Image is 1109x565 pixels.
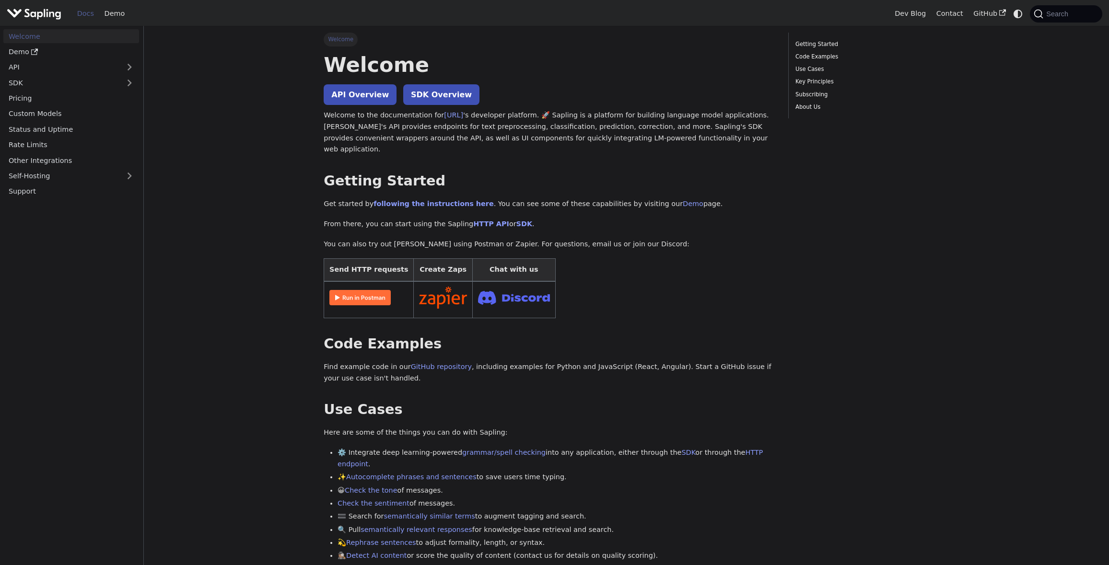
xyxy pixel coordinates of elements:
[3,60,120,74] a: API
[3,184,139,198] a: Support
[324,361,774,384] p: Find example code in our , including examples for Python and JavaScript (React, Angular). Start a...
[795,52,925,61] a: Code Examples
[414,259,473,281] th: Create Zaps
[795,40,925,49] a: Getting Started
[403,84,479,105] a: SDK Overview
[338,449,763,468] a: HTTP endpoint
[324,427,774,438] p: Here are some of the things you can do with Sapling:
[889,6,931,21] a: Dev Blog
[324,33,358,46] span: Welcome
[324,401,774,418] h2: Use Cases
[120,76,139,90] button: Expand sidebar category 'SDK'
[324,52,774,78] h1: Welcome
[795,90,925,99] a: Subscribing
[411,363,472,370] a: GitHub repository
[338,537,774,549] li: 💫 to adjust formality, length, or syntax.
[338,498,774,509] li: of messages.
[1043,10,1074,18] span: Search
[683,200,703,208] a: Demo
[324,33,774,46] nav: Breadcrumbs
[795,77,925,86] a: Key Principles
[374,200,493,208] a: following the instructions here
[338,447,774,470] li: ⚙️ Integrate deep learning-powered into any application, either through the or through the .
[3,153,139,167] a: Other Integrations
[516,220,532,228] a: SDK
[324,239,774,250] p: You can also try out [PERSON_NAME] using Postman or Zapier. For questions, email us or join our D...
[931,6,969,21] a: Contact
[3,76,120,90] a: SDK
[1011,7,1025,21] button: Switch between dark and light mode (currently system mode)
[478,288,550,308] img: Join Discord
[346,552,407,559] a: Detect AI content
[3,169,139,183] a: Self-Hosting
[3,45,139,59] a: Demo
[324,335,774,353] h2: Code Examples
[681,449,695,456] a: SDK
[3,138,139,152] a: Rate Limits
[345,486,397,494] a: Check the tone
[324,198,774,210] p: Get started by . You can see some of these capabilities by visiting our page.
[3,122,139,136] a: Status and Uptime
[968,6,1011,21] a: GitHub
[7,7,61,21] img: Sapling.ai
[324,219,774,230] p: From there, you can start using the Sapling or .
[324,259,414,281] th: Send HTTP requests
[324,173,774,190] h2: Getting Started
[120,60,139,74] button: Expand sidebar category 'API'
[473,220,509,228] a: HTTP API
[99,6,130,21] a: Demo
[338,472,774,483] li: ✨ to save users time typing.
[472,259,555,281] th: Chat with us
[346,473,477,481] a: Autocomplete phrases and sentences
[338,499,409,507] a: Check the sentiment
[338,524,774,536] li: 🔍 Pull for knowledge-base retrieval and search.
[361,526,472,533] a: semantically relevant responses
[346,539,416,546] a: Rephrase sentences
[3,107,139,121] a: Custom Models
[3,29,139,43] a: Welcome
[338,511,774,522] li: 🟰 Search for to augment tagging and search.
[329,290,391,305] img: Run in Postman
[795,65,925,74] a: Use Cases
[384,512,475,520] a: semantically similar terms
[324,84,397,105] a: API Overview
[324,110,774,155] p: Welcome to the documentation for 's developer platform. 🚀 Sapling is a platform for building lang...
[338,550,774,562] li: 🕵🏽‍♀️ or score the quality of content (contact us for details on quality scoring).
[3,92,139,105] a: Pricing
[444,111,463,119] a: [URL]
[462,449,546,456] a: grammar/spell checking
[419,287,467,309] img: Connect in Zapier
[72,6,99,21] a: Docs
[1030,5,1102,23] button: Search (Command+K)
[338,485,774,496] li: 😀 of messages.
[795,103,925,112] a: About Us
[7,7,65,21] a: Sapling.aiSapling.ai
